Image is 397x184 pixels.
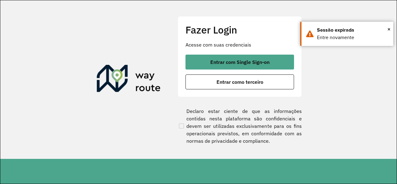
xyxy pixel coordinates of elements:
span: Entrar com Single Sign-on [210,60,270,65]
button: Close [387,25,390,34]
button: button [185,55,294,70]
p: Acesse com suas credenciais [185,41,294,48]
h2: Fazer Login [185,24,294,36]
span: × [387,25,390,34]
button: button [185,74,294,89]
span: Entrar como terceiro [216,79,263,84]
label: Declaro estar ciente de que as informações contidas nesta plataforma são confidenciais e devem se... [178,107,302,145]
div: Sessão expirada [317,26,389,34]
img: Roteirizador AmbevTech [97,65,161,95]
div: Entre novamente [317,34,389,41]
